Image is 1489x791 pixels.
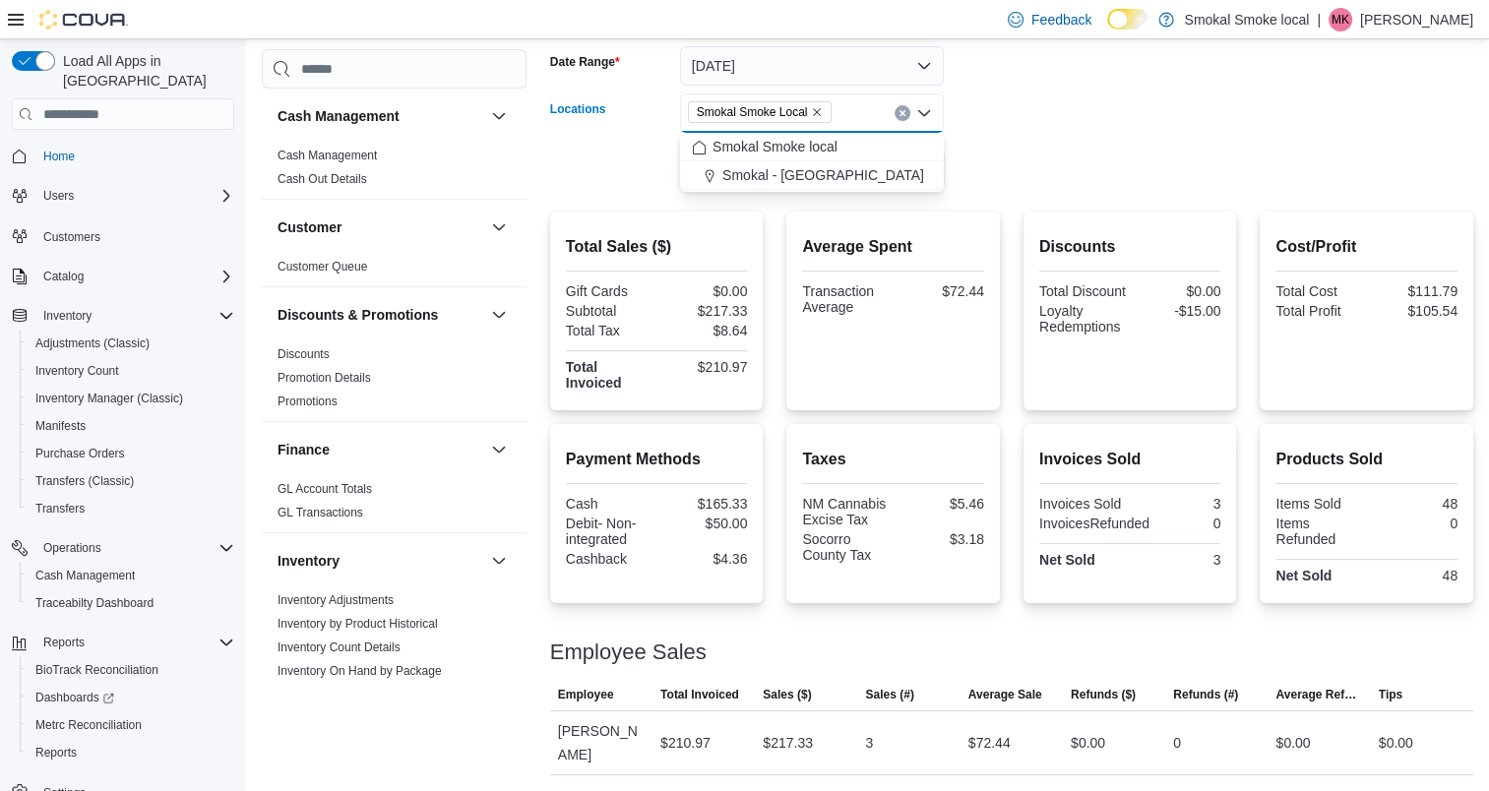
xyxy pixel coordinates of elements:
a: Inventory Count Details [278,640,401,654]
span: Transfers [35,501,85,517]
span: Operations [43,540,101,556]
div: $210.97 [660,731,711,755]
button: Cash Management [487,104,511,128]
span: Inventory Count [28,359,234,383]
button: Inventory Manager (Classic) [20,385,242,412]
button: Reports [4,629,242,656]
a: Dashboards [20,684,242,711]
button: Discounts & Promotions [278,305,483,325]
button: Metrc Reconciliation [20,711,242,739]
h2: Taxes [802,448,984,471]
a: GL Account Totals [278,482,372,496]
div: Cashback [566,551,652,567]
p: | [1317,8,1321,31]
label: Date Range [550,54,620,70]
div: $5.46 [898,496,984,512]
span: Sales ($) [763,687,811,702]
div: 0 [1371,516,1458,531]
div: 3 [865,731,873,755]
h3: Employee Sales [550,640,707,664]
span: Customers [35,223,234,248]
span: Adjustments (Classic) [28,332,234,355]
span: Cash Management [278,148,377,163]
button: Traceabilty Dashboard [20,589,242,617]
span: Customers [43,229,100,245]
div: Total Discount [1039,283,1126,299]
span: Inventory Adjustments [278,592,394,608]
a: Manifests [28,414,93,438]
button: Catalog [35,265,92,288]
span: Users [35,184,234,208]
span: Smokal Smoke local [713,137,838,156]
p: [PERSON_NAME] [1360,8,1473,31]
a: Cash Management [278,149,377,162]
span: Transfers [28,497,234,520]
span: Reports [35,745,77,761]
div: $3.18 [898,531,984,547]
span: Purchase Orders [35,446,125,461]
div: $0.00 [660,283,747,299]
button: Operations [4,534,242,562]
div: $50.00 [660,516,747,531]
a: Promotions [278,395,338,408]
div: Socorro County Tax [802,531,889,563]
span: Manifests [35,418,86,434]
div: Items Refunded [1275,516,1362,547]
button: Smokal Smoke local [680,133,944,161]
span: Customer Queue [278,259,367,274]
span: Feedback [1031,10,1091,30]
strong: Total Invoiced [566,359,622,391]
p: Smokal Smoke local [1184,8,1309,31]
a: Dashboards [28,686,122,709]
div: 3 [1134,552,1220,568]
div: Cash [566,496,652,512]
h2: Cost/Profit [1275,235,1458,259]
div: Invoices Sold [1039,496,1126,512]
div: 48 [1371,496,1458,512]
div: $105.54 [1371,303,1458,319]
div: Total Cost [1275,283,1362,299]
button: Clear input [895,105,910,121]
div: $217.33 [660,303,747,319]
a: Transfers [28,497,93,520]
span: Reports [35,631,234,654]
button: [DATE] [680,46,944,86]
button: Catalog [4,263,242,290]
a: GL Transactions [278,506,363,519]
span: Dashboards [28,686,234,709]
button: Finance [278,440,483,459]
a: Traceabilty Dashboard [28,591,161,615]
button: Inventory [278,551,483,571]
a: Adjustments (Classic) [28,332,157,355]
span: Transfers (Classic) [35,473,134,489]
span: Metrc Reconciliation [28,713,234,737]
a: Metrc Reconciliation [28,713,150,737]
span: Inventory [35,304,234,328]
div: $111.79 [1371,283,1458,299]
button: Customer [278,217,483,237]
span: Promotions [278,394,338,409]
span: Smokal Smoke Local [697,102,808,122]
div: Choose from the following options [680,133,944,190]
h3: Cash Management [278,106,400,126]
div: NM Cannabis Excise Tax [802,496,889,527]
button: Customer [487,215,511,239]
span: Average Sale [968,687,1042,702]
button: Cash Management [278,106,483,126]
span: Inventory Manager (Classic) [35,391,183,406]
a: Customers [35,225,108,249]
h2: Average Spent [802,235,984,259]
div: [PERSON_NAME] [550,711,652,774]
div: Subtotal [566,303,652,319]
div: Loyalty Redemptions [1039,303,1126,335]
span: Metrc Reconciliation [35,717,142,733]
a: BioTrack Reconciliation [28,658,166,682]
span: Smokal Smoke Local [688,101,833,123]
div: Total Tax [566,323,652,338]
button: Operations [35,536,109,560]
button: Users [35,184,82,208]
div: $0.00 [1379,731,1413,755]
span: Adjustments (Classic) [35,335,150,351]
div: 0 [1173,731,1181,755]
span: Employee [558,687,614,702]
